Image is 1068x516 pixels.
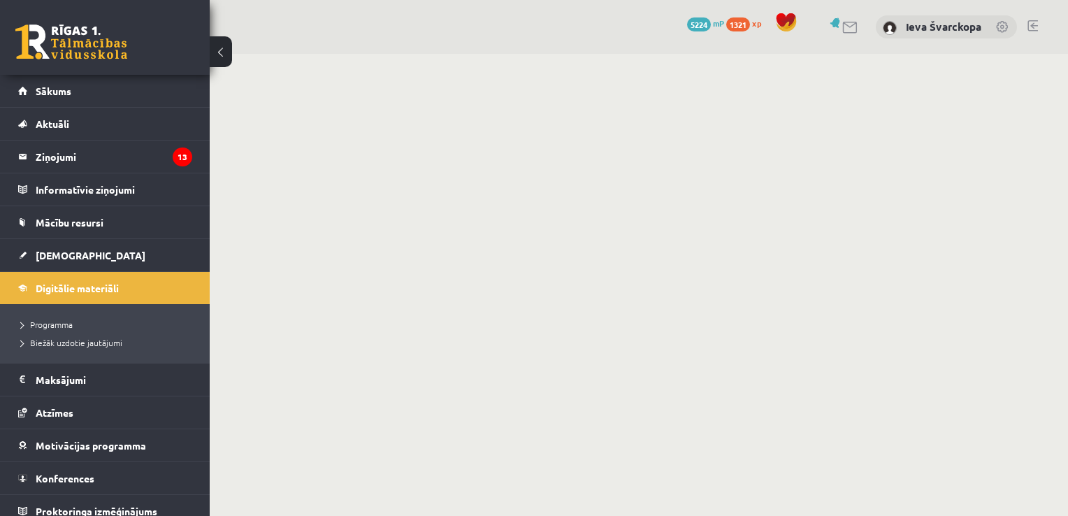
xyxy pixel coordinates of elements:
[36,364,192,396] legend: Maksājumi
[36,141,192,173] legend: Ziņojumi
[18,75,192,107] a: Sākums
[36,216,103,229] span: Mācību resursi
[18,364,192,396] a: Maksājumi
[18,108,192,140] a: Aktuāli
[687,17,724,29] a: 5224 mP
[36,439,146,452] span: Motivācijas programma
[18,272,192,304] a: Digitālie materiāli
[883,21,897,35] img: Ieva Švarckopa
[36,117,69,130] span: Aktuāli
[21,337,122,348] span: Biežāk uzdotie jautājumi
[36,472,94,485] span: Konferences
[36,249,145,261] span: [DEMOGRAPHIC_DATA]
[18,239,192,271] a: [DEMOGRAPHIC_DATA]
[15,24,127,59] a: Rīgas 1. Tālmācības vidusskola
[36,173,192,206] legend: Informatīvie ziņojumi
[726,17,768,29] a: 1321 xp
[18,462,192,494] a: Konferences
[36,406,73,419] span: Atzīmes
[173,148,192,166] i: 13
[21,336,196,349] a: Biežāk uzdotie jautājumi
[21,319,73,330] span: Programma
[18,173,192,206] a: Informatīvie ziņojumi
[752,17,761,29] span: xp
[21,318,196,331] a: Programma
[36,85,71,97] span: Sākums
[36,282,119,294] span: Digitālie materiāli
[906,20,981,34] a: Ieva Švarckopa
[687,17,711,31] span: 5224
[726,17,750,31] span: 1321
[18,141,192,173] a: Ziņojumi13
[18,206,192,238] a: Mācību resursi
[713,17,724,29] span: mP
[18,429,192,461] a: Motivācijas programma
[18,396,192,429] a: Atzīmes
